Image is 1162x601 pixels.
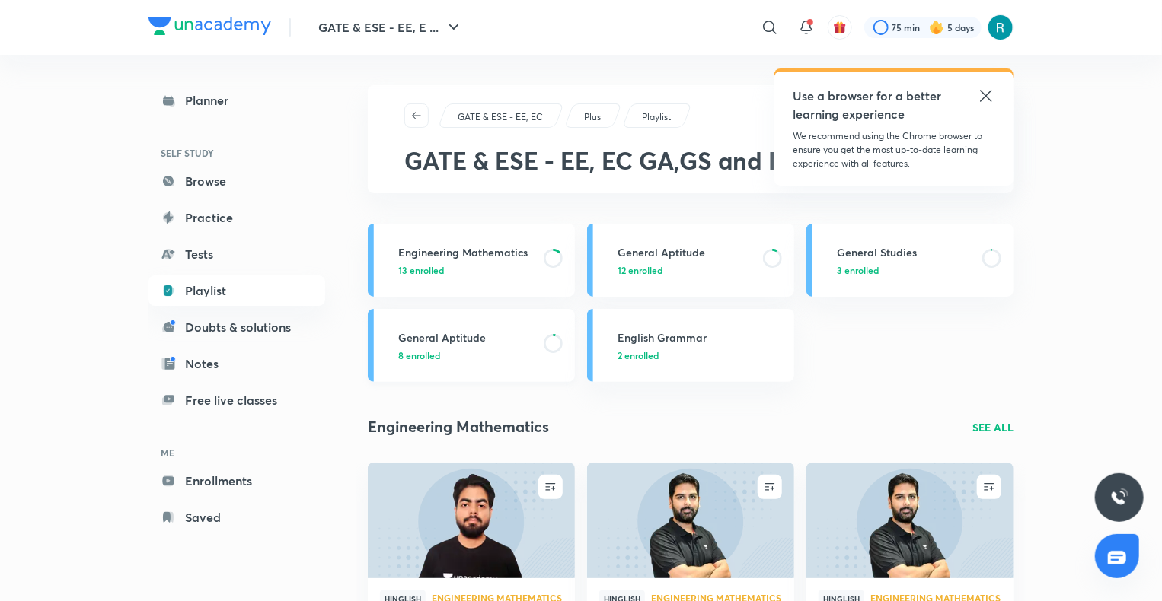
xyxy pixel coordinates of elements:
img: Company Logo [148,17,271,35]
a: new-thumbnail [806,463,1014,578]
h6: ME [148,440,325,466]
p: We recommend using the Chrome browser to ensure you get the most up-to-date learning experience w... [793,129,995,170]
img: new-thumbnail [804,461,1015,579]
a: Practice [148,202,325,233]
p: Playlist [642,110,671,124]
a: Saved [148,502,325,533]
a: Playlist [640,110,674,124]
a: Enrollments [148,466,325,496]
img: new-thumbnail [366,461,576,579]
h3: General Studies [837,244,973,260]
img: streak [929,20,944,35]
h3: Engineering Mathematics [398,244,535,260]
a: Tests [148,239,325,269]
p: GATE & ESE - EE, EC [458,110,543,124]
a: Browse [148,166,325,196]
a: General Aptitude8 enrolled [368,309,575,382]
span: 12 enrolled [618,263,662,277]
span: 2 enrolled [618,348,659,362]
h5: Use a browser for a better learning experience [793,87,944,123]
a: Planner [148,85,325,116]
h3: General Aptitude [398,329,535,345]
span: 8 enrolled [398,348,440,362]
span: GATE & ESE - EE, EC GA,GS and Mathematics [404,144,917,176]
a: Free live classes [148,385,325,415]
img: avatar [833,21,847,34]
a: SEE ALL [972,419,1014,435]
img: new-thumbnail [585,461,796,579]
a: Notes [148,348,325,379]
h6: SELF STUDY [148,140,325,166]
a: GATE & ESE - EE, EC [455,110,546,124]
a: English Grammar2 enrolled [587,309,794,382]
a: Company Logo [148,17,271,39]
span: 13 enrolled [398,263,444,277]
a: Plus [582,110,604,124]
a: new-thumbnail [587,463,794,578]
a: Doubts & solutions [148,312,325,342]
a: Engineering Mathematics13 enrolled [368,224,575,297]
a: General Studies3 enrolled [806,224,1014,297]
a: General Aptitude12 enrolled [587,224,794,297]
p: Plus [584,110,601,124]
a: Playlist [148,275,325,306]
h3: General Aptitude [618,244,754,260]
h2: Engineering Mathematics [368,415,549,438]
h3: English Grammar [618,329,785,345]
a: new-thumbnail [368,463,575,578]
img: ttu [1110,488,1128,507]
img: AaDeeTri [988,14,1014,40]
button: GATE & ESE - EE, E ... [309,12,472,43]
button: avatar [828,15,852,40]
span: 3 enrolled [837,263,879,277]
